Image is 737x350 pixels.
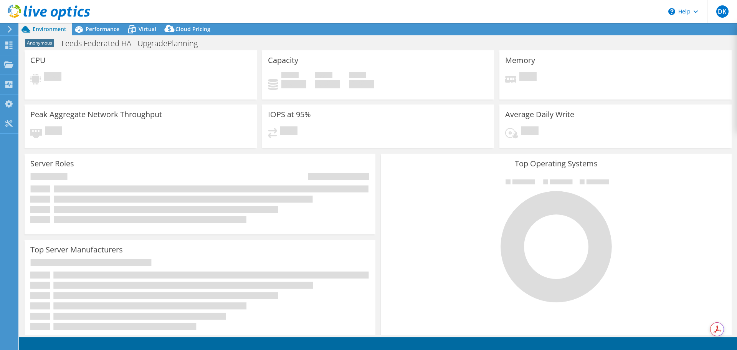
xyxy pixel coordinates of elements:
span: Free [315,72,332,80]
h3: Memory [505,56,535,65]
span: Pending [45,126,62,137]
h3: Peak Aggregate Network Throughput [30,110,162,119]
span: Used [281,72,299,80]
span: Total [349,72,366,80]
h3: CPU [30,56,46,65]
span: Cloud Pricing [175,25,210,33]
span: Pending [521,126,539,137]
h3: Top Operating Systems [387,159,726,168]
span: Pending [519,72,537,83]
span: Performance [86,25,119,33]
h3: Average Daily Write [505,110,574,119]
h3: IOPS at 95% [268,110,311,119]
span: Pending [44,72,61,83]
h4: 0 GiB [349,80,374,88]
span: Anonymous [25,39,54,47]
span: DK [716,5,729,18]
h3: Server Roles [30,159,74,168]
h4: 0 GiB [281,80,306,88]
h4: 0 GiB [315,80,340,88]
span: Environment [33,25,66,33]
span: Pending [280,126,297,137]
h3: Top Server Manufacturers [30,245,123,254]
span: Virtual [139,25,156,33]
h1: Leeds Federated HA - UpgradePlanning [58,39,210,48]
h3: Capacity [268,56,298,65]
svg: \n [668,8,675,15]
